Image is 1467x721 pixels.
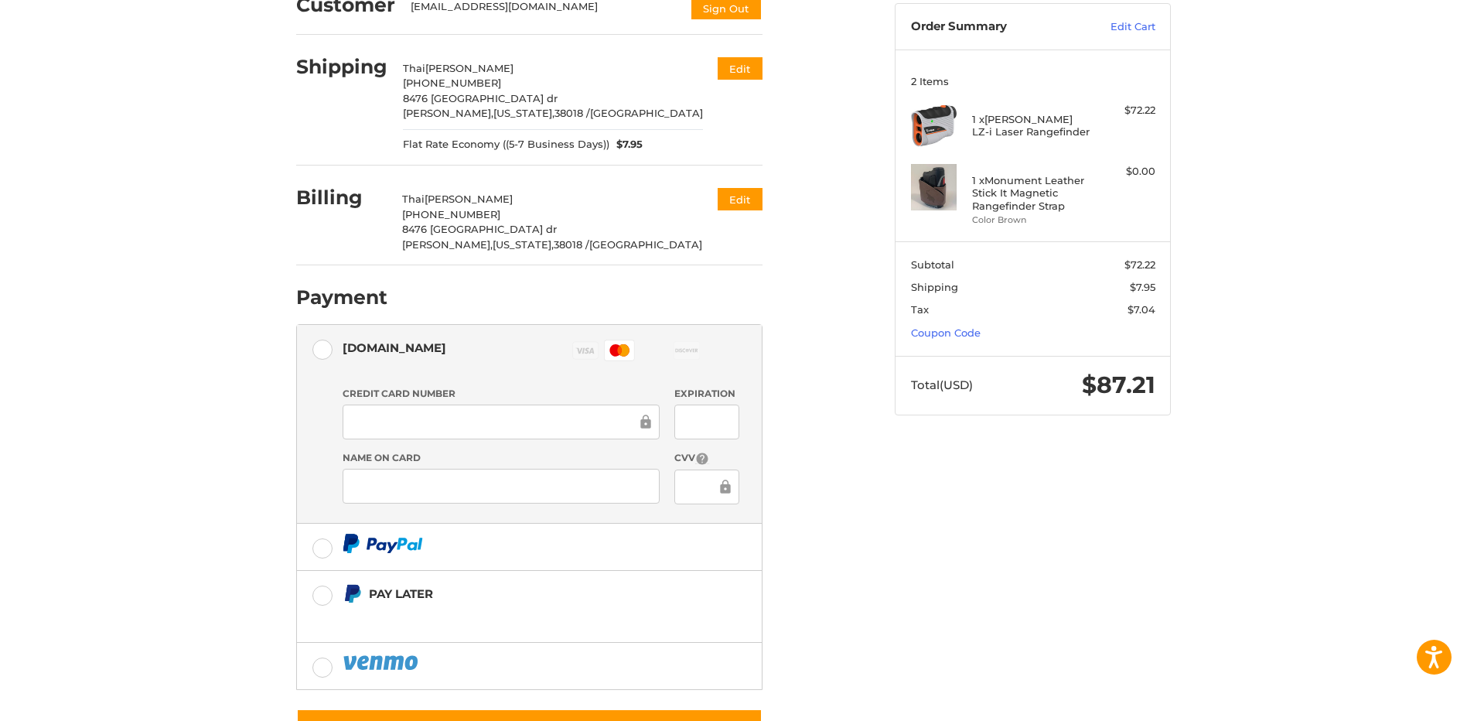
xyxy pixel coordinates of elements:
[343,451,660,465] label: Name on Card
[911,326,981,339] a: Coupon Code
[1130,281,1155,293] span: $7.95
[493,107,554,119] span: [US_STATE],
[425,62,513,74] span: [PERSON_NAME]
[343,387,660,401] label: Credit Card Number
[1094,164,1155,179] div: $0.00
[718,188,762,210] button: Edit
[972,214,1090,227] li: Color Brown
[589,238,702,251] span: [GEOGRAPHIC_DATA]
[403,137,609,152] span: Flat Rate Economy ((5-7 Business Days))
[674,387,739,401] label: Expiration
[296,55,387,79] h2: Shipping
[403,107,493,119] span: [PERSON_NAME],
[1124,258,1155,271] span: $72.22
[296,186,387,210] h2: Billing
[403,92,558,104] span: 8476 [GEOGRAPHIC_DATA] dr
[911,378,973,392] span: Total (USD)
[369,581,665,607] div: Pay Later
[402,193,425,205] span: Thai
[1128,303,1155,316] span: $7.04
[972,113,1090,138] h4: 1 x [PERSON_NAME] LZ-i Laser Rangefinder
[343,610,666,624] iframe: PayPal Message 1
[911,75,1155,87] h3: 2 Items
[343,534,423,553] img: PayPal icon
[343,653,421,672] img: PayPal icon
[609,137,643,152] span: $7.95
[403,77,501,89] span: [PHONE_NUMBER]
[343,335,446,360] div: [DOMAIN_NAME]
[911,258,954,271] span: Subtotal
[296,285,387,309] h2: Payment
[493,238,554,251] span: [US_STATE],
[674,451,739,466] label: CVV
[911,281,958,293] span: Shipping
[425,193,513,205] span: [PERSON_NAME]
[402,208,500,220] span: [PHONE_NUMBER]
[1094,103,1155,118] div: $72.22
[402,238,493,251] span: [PERSON_NAME],
[554,107,590,119] span: 38018 /
[911,303,929,316] span: Tax
[554,238,589,251] span: 38018 /
[911,19,1077,35] h3: Order Summary
[402,223,557,235] span: 8476 [GEOGRAPHIC_DATA] dr
[718,57,762,80] button: Edit
[343,584,362,603] img: Pay Later icon
[1077,19,1155,35] a: Edit Cart
[1082,371,1155,399] span: $87.21
[403,62,425,74] span: Thai
[590,107,703,119] span: [GEOGRAPHIC_DATA]
[972,174,1090,212] h4: 1 x Monument Leather Stick It Magnetic Rangefinder Strap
